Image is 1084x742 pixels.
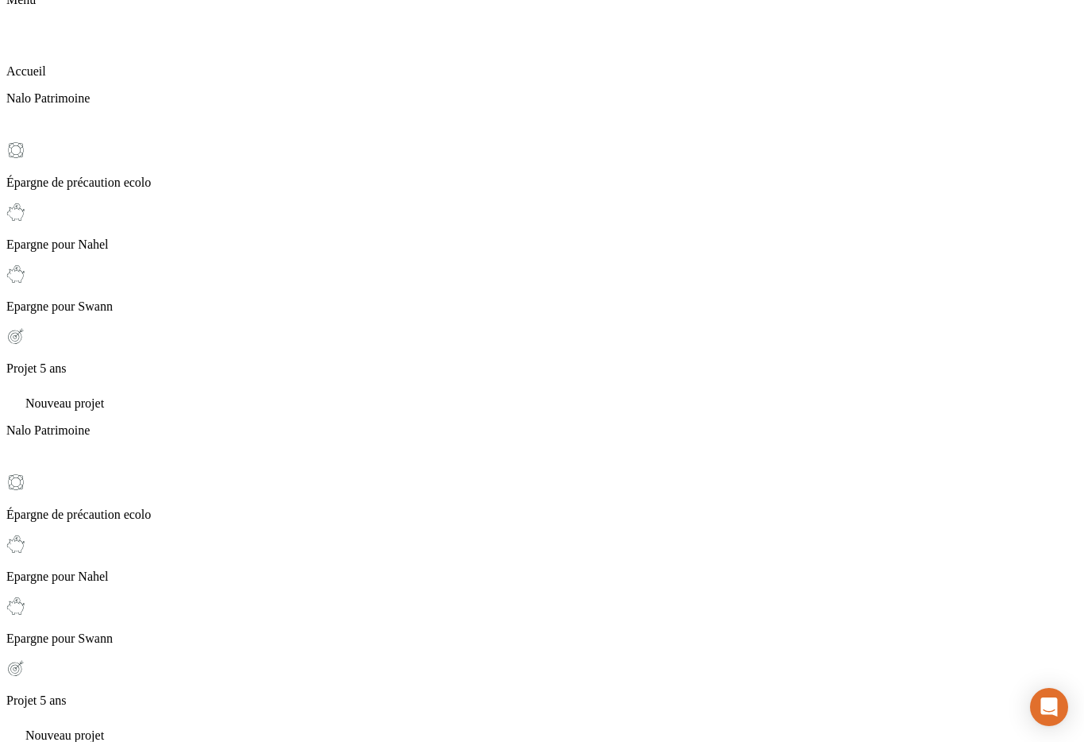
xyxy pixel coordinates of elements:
div: Epargne pour Swann [6,265,1078,314]
div: Projet 5 ans [6,659,1078,708]
p: Epargne pour Swann [6,632,1078,646]
p: Projet 5 ans [6,694,1078,708]
div: Ouvrir le Messenger Intercom [1030,688,1068,726]
p: Nalo Patrimoine [6,91,1078,106]
p: Epargne pour Swann [6,300,1078,314]
p: Épargne de précaution ecolo [6,508,1078,522]
div: Epargne pour Swann [6,597,1078,646]
span: Nouveau projet [25,396,104,410]
p: Projet 5 ans [6,361,1078,376]
p: Accueil [6,64,1078,79]
div: Epargne pour Nahel [6,535,1078,584]
p: Épargne de précaution ecolo [6,176,1078,190]
p: Nalo Patrimoine [6,423,1078,438]
div: Epargne pour Nahel [6,203,1078,252]
div: Épargne de précaution ecolo [6,141,1078,190]
span: Nouveau projet [25,728,104,742]
p: Epargne pour Nahel [6,570,1078,584]
div: Accueil [6,29,1078,79]
p: Epargne pour Nahel [6,238,1078,252]
div: Projet 5 ans [6,327,1078,376]
div: Nouveau projet [6,388,1078,411]
div: Épargne de précaution ecolo [6,473,1078,522]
